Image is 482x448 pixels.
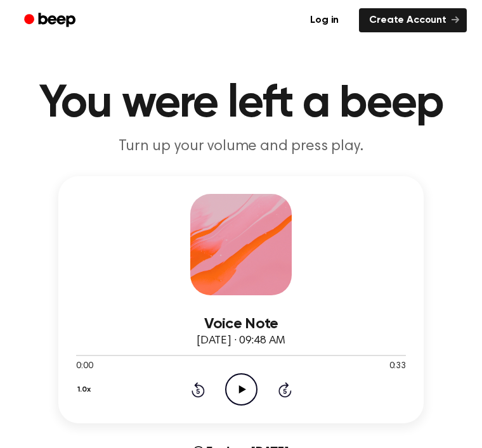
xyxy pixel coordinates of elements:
h3: Voice Note [76,316,406,333]
span: 0:33 [389,360,406,373]
p: Turn up your volume and press play. [15,137,467,156]
span: 0:00 [76,360,93,373]
button: 1.0x [76,379,95,400]
h1: You were left a beep [15,81,467,127]
a: Beep [15,8,87,33]
a: Create Account [359,8,467,32]
a: Log in [297,6,351,35]
span: [DATE] · 09:48 AM [197,335,285,347]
